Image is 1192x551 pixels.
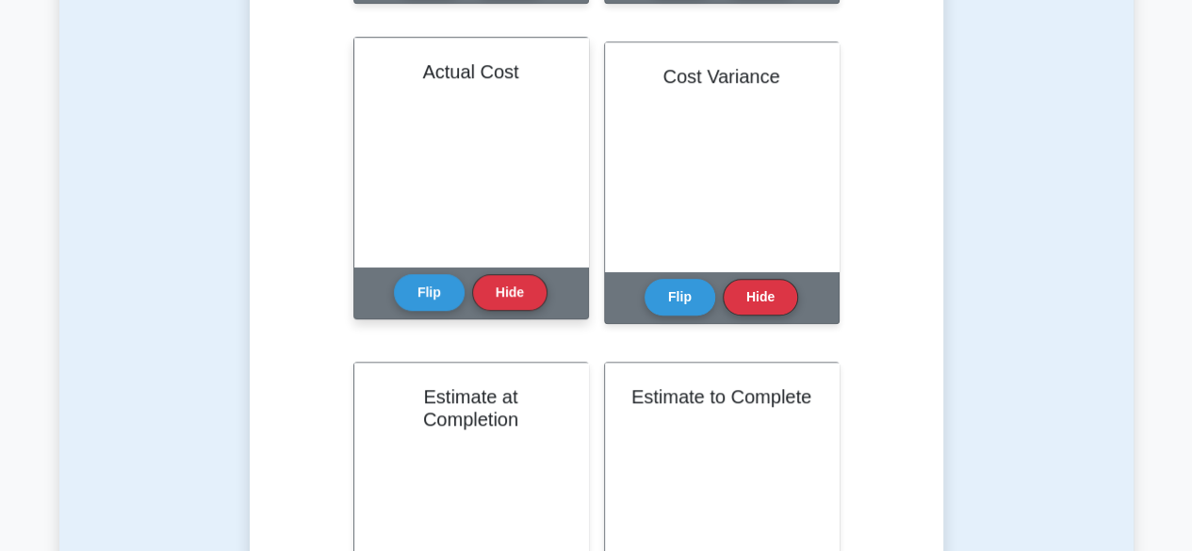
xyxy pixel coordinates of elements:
[628,385,816,408] h2: Estimate to Complete
[472,274,547,311] button: Hide
[645,279,715,316] button: Flip
[377,60,565,83] h2: Actual Cost
[377,385,565,430] h2: Estimate at Completion
[723,279,798,316] button: Hide
[394,274,465,311] button: Flip
[628,65,816,88] h2: Cost Variance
